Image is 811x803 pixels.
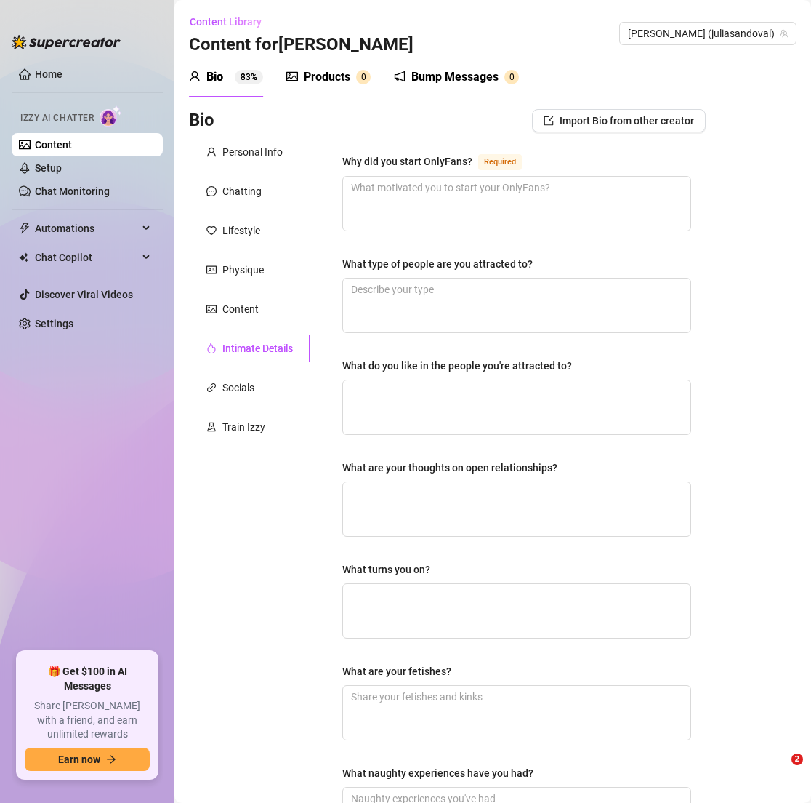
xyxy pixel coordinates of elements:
span: message [206,186,217,196]
span: arrow-right [106,754,116,764]
span: Content Library [190,16,262,28]
label: What are your thoughts on open relationships? [342,460,568,476]
sup: 0 [356,70,371,84]
button: Earn nowarrow-right [25,748,150,771]
div: Intimate Details [222,340,293,356]
iframe: Intercom live chat [762,754,796,788]
h3: Content for [PERSON_NAME] [189,33,413,57]
a: Settings [35,318,73,329]
div: Why did you start OnlyFans? [342,153,472,169]
span: Import Bio from other creator [560,115,694,127]
div: Socials [222,380,254,396]
span: 🎁 Get $100 in AI Messages [25,665,150,693]
div: What do you like in the people you're attracted to? [342,358,572,374]
div: Bump Messages [411,68,499,86]
span: Share [PERSON_NAME] with a friend, and earn unlimited rewards [25,699,150,742]
textarea: What are your thoughts on open relationships? [343,482,690,536]
div: Products [304,68,350,86]
label: What naughty experiences have you had? [342,765,544,781]
span: Earn now [58,754,100,765]
div: Personal Info [222,144,283,160]
a: Setup [35,162,62,174]
div: What turns you on? [342,562,430,578]
img: AI Chatter [100,105,122,127]
h3: Bio [189,109,214,132]
span: Automations [35,217,138,240]
span: 2 [791,754,803,765]
span: user [206,147,217,157]
textarea: What are your fetishes? [343,686,690,740]
div: Chatting [222,183,262,199]
label: Why did you start OnlyFans? [342,153,538,170]
div: Train Izzy [222,419,265,435]
span: thunderbolt [19,223,31,234]
span: picture [286,71,298,82]
label: What are your fetishes? [342,663,461,679]
sup: 0 [504,70,519,84]
div: What naughty experiences have you had? [342,765,533,781]
span: Required [478,154,522,170]
span: notification [394,71,405,82]
img: Chat Copilot [19,252,28,263]
div: Lifestyle [222,223,260,239]
img: logo-BBDzfeDw.svg [12,35,121,49]
div: What type of people are you attracted to? [342,256,533,272]
label: What turns you on? [342,562,440,578]
a: Home [35,68,62,80]
sup: 83% [235,70,263,84]
label: What type of people are you attracted to? [342,256,543,272]
label: What do you like in the people you're attracted to? [342,358,582,374]
button: Content Library [189,10,273,33]
span: Chat Copilot [35,246,138,269]
span: idcard [206,265,217,275]
span: heart [206,225,217,236]
span: user [189,71,201,82]
textarea: What type of people are you attracted to? [343,279,690,332]
span: experiment [206,422,217,432]
span: import [544,116,554,126]
div: What are your thoughts on open relationships? [342,460,557,476]
div: Content [222,301,259,317]
textarea: What do you like in the people you're attracted to? [343,380,690,434]
a: Chat Monitoring [35,185,110,197]
span: picture [206,304,217,314]
textarea: Why did you start OnlyFans? [343,177,690,231]
a: Discover Viral Videos [35,289,133,300]
span: fire [206,343,217,353]
div: Bio [206,68,223,86]
div: Physique [222,262,264,278]
span: Julia (juliasandoval) [628,23,788,44]
a: Content [35,139,72,151]
span: team [780,29,788,38]
textarea: What turns you on? [343,584,690,638]
span: link [206,383,217,393]
div: What are your fetishes? [342,663,451,679]
span: Izzy AI Chatter [20,111,94,125]
button: Import Bio from other creator [532,109,706,132]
